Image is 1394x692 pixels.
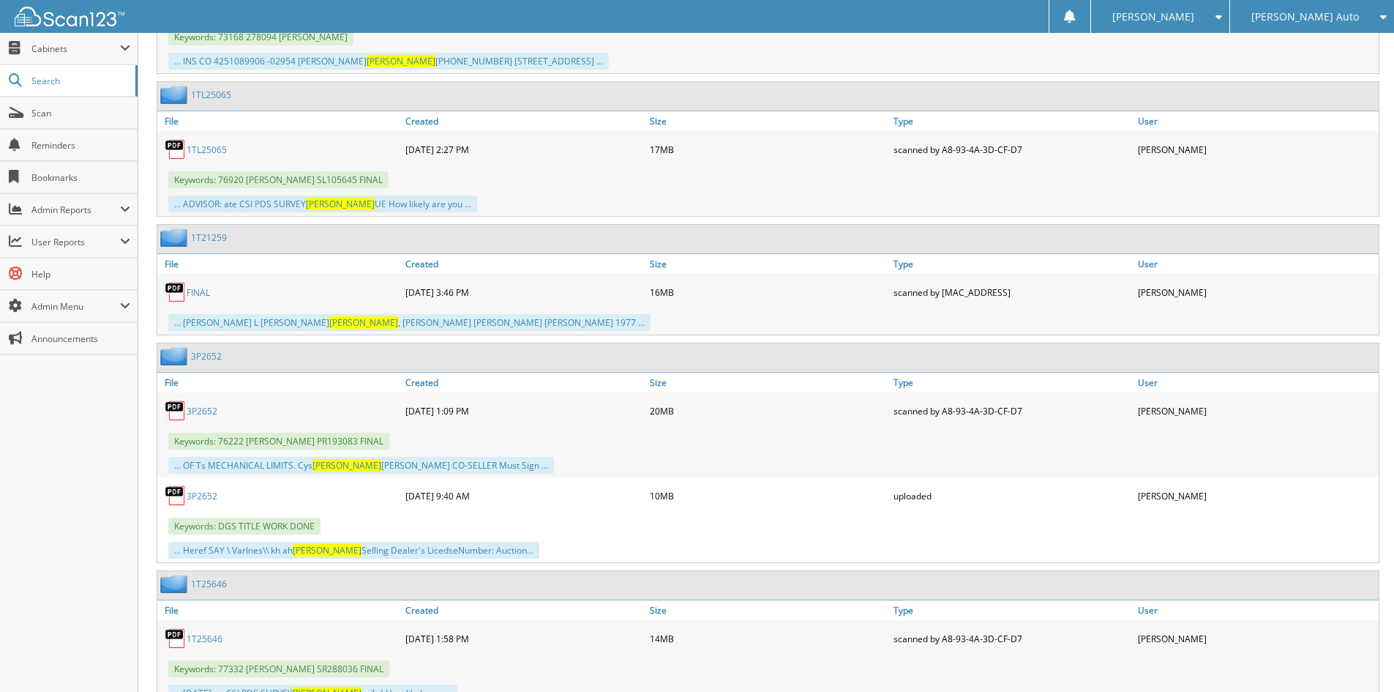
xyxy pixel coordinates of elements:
[191,231,227,244] a: 1T21259
[168,433,389,450] span: Keywords: 76222 [PERSON_NAME] PR193083 FINAL
[402,111,646,131] a: Created
[15,7,124,26] img: scan123-logo-white.svg
[31,236,120,248] span: User Reports
[160,86,191,104] img: folder2.png
[890,481,1134,510] div: uploaded
[890,254,1134,274] a: Type
[168,196,477,212] div: ... ADVISOR: ate CSI PDS SURVEY UE How likely are you ...
[367,55,435,67] span: [PERSON_NAME]
[187,490,217,502] a: 3P2652
[165,485,187,507] img: PDF.png
[31,139,130,152] span: Reminders
[31,204,120,216] span: Admin Reports
[329,316,398,329] span: [PERSON_NAME]
[31,332,130,345] span: Announcements
[187,144,227,156] a: 1TL25065
[157,111,402,131] a: File
[168,661,389,677] span: Keywords: 77332 [PERSON_NAME] SR288036 FINAL
[646,278,891,307] div: 16MB
[168,29,353,45] span: Keywords: 73168 278094 [PERSON_NAME]
[1134,278,1379,307] div: [PERSON_NAME]
[890,278,1134,307] div: scanned by [MAC_ADDRESS]
[890,600,1134,620] a: Type
[165,628,187,650] img: PDF.png
[1134,396,1379,425] div: [PERSON_NAME]
[168,457,554,474] div: ... OF Ts MECHANICAL LIMITS. Cys [PERSON_NAME] CO-SELLER Must Sign ...
[160,575,191,593] img: folder2.png
[31,300,120,313] span: Admin Menu
[890,396,1134,425] div: scanned by A8-93-4A-3D-CF-D7
[187,633,222,645] a: 1T25646
[646,254,891,274] a: Size
[165,400,187,422] img: PDF.png
[160,347,191,365] img: folder2.png
[646,111,891,131] a: Size
[31,75,128,87] span: Search
[31,42,120,55] span: Cabinets
[1251,12,1359,21] span: [PERSON_NAME] Auto
[402,278,646,307] div: [DATE] 3:46 PM
[312,459,381,472] span: [PERSON_NAME]
[306,198,375,210] span: [PERSON_NAME]
[191,578,227,590] a: 1T25646
[168,171,389,188] span: Keywords: 76920 [PERSON_NAME] SL105645 FINAL
[402,481,646,510] div: [DATE] 9:40 AM
[402,373,646,392] a: Created
[31,107,130,119] span: Scan
[402,600,646,620] a: Created
[890,111,1134,131] a: Type
[1112,12,1194,21] span: [PERSON_NAME]
[646,624,891,653] div: 14MB
[1134,624,1379,653] div: [PERSON_NAME]
[157,373,402,392] a: File
[402,254,646,274] a: Created
[168,542,539,559] div: ... Heref SAY \ Varlnes\\ kh ah Selling Dealer's LicedseNumber: Auction...
[402,396,646,425] div: [DATE] 1:09 PM
[646,135,891,164] div: 17MB
[191,89,231,101] a: 1TL25065
[402,135,646,164] div: [DATE] 2:27 PM
[187,405,217,417] a: 3P2652
[157,600,402,620] a: File
[1134,600,1379,620] a: User
[646,396,891,425] div: 20MB
[165,138,187,160] img: PDF.png
[31,268,130,280] span: Help
[160,228,191,247] img: folder2.png
[1134,481,1379,510] div: [PERSON_NAME]
[646,600,891,620] a: Size
[402,624,646,653] div: [DATE] 1:58 PM
[157,254,402,274] a: File
[890,135,1134,164] div: scanned by A8-93-4A-3D-CF-D7
[1321,622,1394,692] iframe: Chat Widget
[168,314,651,331] div: ... [PERSON_NAME] L [PERSON_NAME] , [PERSON_NAME] [PERSON_NAME] [PERSON_NAME] 1977 ...
[646,373,891,392] a: Size
[168,53,609,70] div: ... INS CO 4251089906 -02954 [PERSON_NAME] [PHONE_NUMBER] [STREET_ADDRESS] ...
[31,171,130,184] span: Bookmarks
[646,481,891,510] div: 10MB
[168,518,321,535] span: Keywords: DGS TITLE WORK DONE
[1134,135,1379,164] div: [PERSON_NAME]
[890,624,1134,653] div: scanned by A8-93-4A-3D-CF-D7
[165,281,187,303] img: PDF.png
[1134,254,1379,274] a: User
[890,373,1134,392] a: Type
[191,350,222,362] a: 3P2652
[187,286,210,299] a: FINAL
[293,544,361,557] span: [PERSON_NAME]
[1134,111,1379,131] a: User
[1134,373,1379,392] a: User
